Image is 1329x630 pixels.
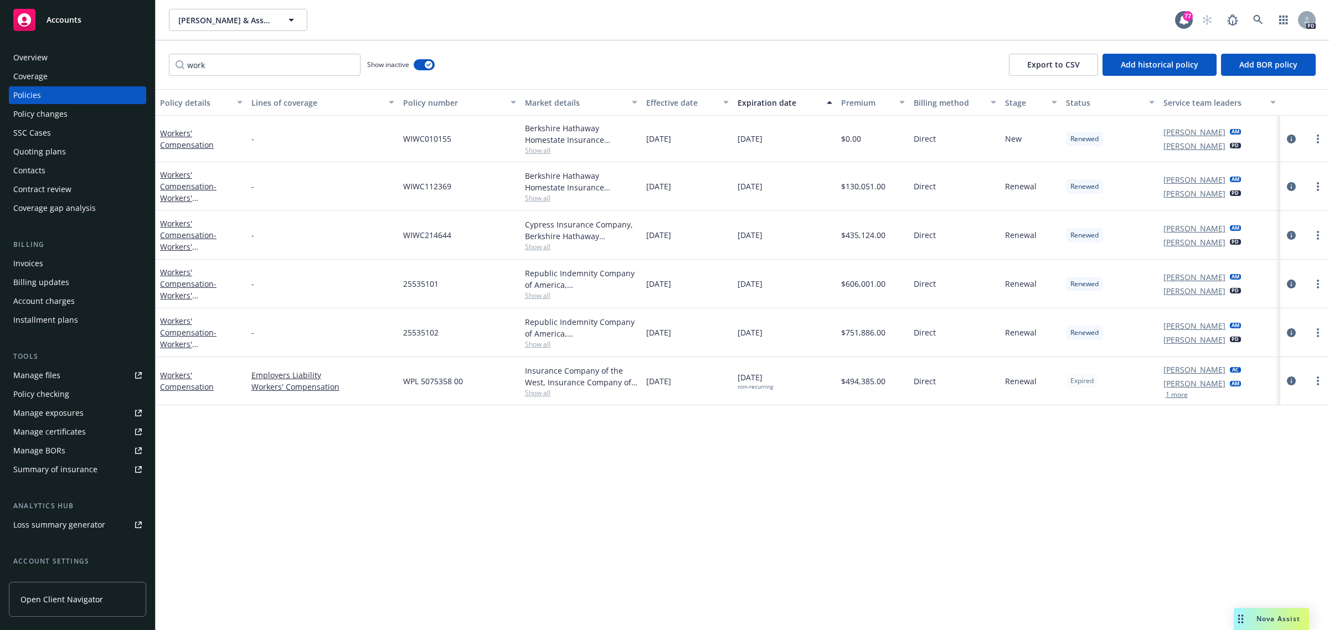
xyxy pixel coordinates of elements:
div: Policy details [160,97,230,109]
a: more [1311,229,1325,242]
span: [PERSON_NAME] & Associates, Inc. [178,14,274,26]
span: - [251,278,254,290]
span: WIWC214644 [403,229,451,241]
span: WIWC010155 [403,133,451,144]
a: SSC Cases [9,124,146,142]
span: Accounts [47,16,81,24]
span: [DATE] [738,278,763,290]
span: 25535102 [403,327,439,338]
span: Renewed [1070,182,1099,192]
div: Billing [9,239,146,250]
span: Export to CSV [1027,59,1080,70]
span: WIWC112369 [403,180,451,192]
a: Accounts [9,4,146,35]
a: Summary of insurance [9,461,146,478]
span: [DATE] [738,180,763,192]
div: Expiration date [738,97,820,109]
span: Direct [914,133,936,144]
div: Policies [13,86,41,104]
div: Service team [13,571,61,589]
a: [PERSON_NAME] [1163,140,1225,152]
span: Show all [525,291,638,300]
div: Summary of insurance [13,461,97,478]
a: Manage exposures [9,404,146,422]
span: $435,124.00 [841,229,885,241]
div: Status [1066,97,1142,109]
a: Policy changes [9,105,146,123]
span: $751,886.00 [841,327,885,338]
a: more [1311,132,1325,146]
div: Policy number [403,97,504,109]
a: Coverage gap analysis [9,199,146,217]
div: Quoting plans [13,143,66,161]
a: circleInformation [1285,229,1298,242]
a: more [1311,374,1325,388]
a: circleInformation [1285,326,1298,339]
div: Manage files [13,366,60,384]
button: Policy number [399,89,521,116]
a: Account charges [9,292,146,310]
a: circleInformation [1285,374,1298,388]
a: Workers' Compensation [160,370,214,392]
span: Show all [525,193,638,203]
div: Contacts [13,162,45,179]
span: [DATE] [646,327,671,338]
div: Republic Indemnity Company of America, [GEOGRAPHIC_DATA] Indemnity [525,267,638,291]
span: [DATE] [738,133,763,144]
div: Policy checking [13,385,69,403]
span: Expired [1070,376,1094,386]
a: Contract review [9,180,146,198]
div: Policy changes [13,105,68,123]
a: Manage files [9,366,146,384]
a: [PERSON_NAME] [1163,271,1225,283]
div: Cypress Insurance Company, Berkshire Hathaway Homestate Companies (BHHC) [525,219,638,242]
div: Account settings [9,556,146,567]
a: [PERSON_NAME] [1163,223,1225,234]
span: - [251,229,254,241]
a: circleInformation [1285,180,1298,193]
div: Loss summary generator [13,516,105,534]
span: - Workers' compensation [160,181,217,215]
a: Workers' Compensation [160,316,217,361]
span: Renewed [1070,230,1099,240]
button: Policy details [156,89,247,116]
button: Effective date [642,89,733,116]
button: Status [1062,89,1159,116]
span: Renewal [1005,180,1037,192]
a: Overview [9,49,146,66]
button: Export to CSV [1009,54,1098,76]
span: Renewal [1005,278,1037,290]
button: Stage [1001,89,1062,116]
span: WPL 5075358 00 [403,375,463,387]
div: Market details [525,97,626,109]
div: Billing method [914,97,984,109]
span: - [251,180,254,192]
a: Workers' Compensation [251,381,394,393]
div: Contract review [13,180,71,198]
a: Invoices [9,255,146,272]
a: [PERSON_NAME] [1163,364,1225,375]
span: Renewed [1070,134,1099,144]
div: Drag to move [1234,608,1248,630]
a: Switch app [1273,9,1295,31]
a: Quoting plans [9,143,146,161]
button: Premium [837,89,910,116]
div: Berkshire Hathaway Homestate Insurance Company, Berkshire Hathaway Homestate Companies (BHHC) [525,122,638,146]
span: Show all [525,339,638,349]
div: Service team leaders [1163,97,1264,109]
div: SSC Cases [13,124,51,142]
div: Manage BORs [13,442,65,459]
div: non-recurring [738,383,773,390]
span: - Workers' compensation [160,230,217,264]
div: Effective date [646,97,717,109]
div: Republic Indemnity Company of America, [GEOGRAPHIC_DATA] Indemnity [525,316,638,339]
a: Coverage [9,68,146,85]
div: Installment plans [13,311,78,329]
input: Filter by keyword... [169,54,360,76]
span: Show all [525,146,638,155]
a: Billing updates [9,273,146,291]
a: Report a Bug [1222,9,1244,31]
a: [PERSON_NAME] [1163,126,1225,138]
a: Workers' Compensation [160,267,217,312]
div: Tools [9,351,146,362]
